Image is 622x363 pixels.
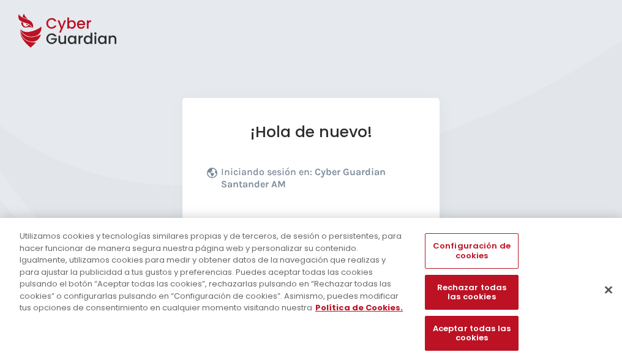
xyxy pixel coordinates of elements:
[20,230,407,314] div: Utilizamos cookies y tecnologías similares propias y de terceros, de sesión o persistentes, para ...
[425,316,518,351] button: Aceptar todas las cookies
[595,276,622,303] button: Cerrar
[207,122,415,141] h1: ¡Hola de nuevo!
[221,166,412,196] p: Iniciando sesión en:
[425,275,518,310] button: Rechazar todas las cookies
[315,302,403,313] a: Más información sobre su privacidad, se abre en una nueva pestaña
[425,233,518,268] button: Configuración de cookies, Abre el cuadro de diálogo del centro de preferencias.
[221,166,386,190] b: Cyber Guardian Santander AM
